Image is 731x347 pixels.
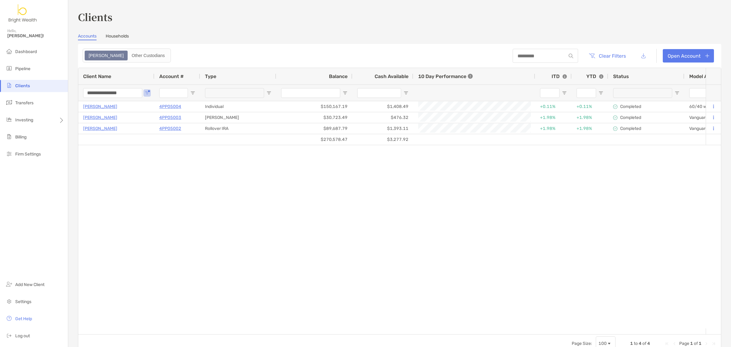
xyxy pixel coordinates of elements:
span: 4 [647,341,650,346]
span: Client Name [83,73,111,79]
span: Page [679,341,689,346]
span: Investing [15,117,33,123]
input: Balance Filter Input [281,88,340,98]
img: complete icon [613,105,617,109]
span: Billing [15,134,26,140]
img: dashboard icon [5,48,13,55]
span: Cash Available [375,73,408,79]
button: Open Filter Menu [562,91,567,95]
a: 4PP05004 [159,103,181,110]
div: segmented control [83,48,171,63]
div: Page Size: [572,341,592,346]
div: +1.98% [540,123,567,134]
a: [PERSON_NAME] [83,103,117,110]
img: complete icon [613,127,617,131]
div: +0.11% [540,102,567,112]
span: 1 [690,341,693,346]
span: Transfers [15,100,34,106]
span: 4 [639,341,641,346]
img: transfers icon [5,99,13,106]
div: +0.11% [577,102,603,112]
span: to [634,341,638,346]
img: firm-settings icon [5,150,13,157]
span: Firm Settings [15,152,41,157]
a: Households [106,34,129,40]
span: Account # [159,73,184,79]
a: Accounts [78,34,97,40]
img: billing icon [5,133,13,140]
img: investing icon [5,116,13,123]
img: complete icon [613,116,617,120]
button: Open Filter Menu [599,91,603,95]
button: Open Filter Menu [343,91,348,95]
span: Add New Client [15,282,44,287]
div: ITD [552,73,567,79]
img: add_new_client icon [5,281,13,288]
input: Cash Available Filter Input [357,88,401,98]
div: Zoe [85,51,127,60]
h3: Clients [78,10,721,24]
div: Last Page [711,341,716,346]
p: Completed [620,126,641,131]
button: Open Filter Menu [145,91,150,95]
span: Status [613,73,629,79]
span: of [694,341,698,346]
button: Open Filter Menu [404,91,408,95]
div: Other Custodians [128,51,168,60]
div: $3,277.92 [352,134,413,145]
div: $30,723.49 [276,112,352,123]
a: Open Account [663,49,714,63]
img: pipeline icon [5,65,13,72]
img: settings icon [5,298,13,305]
span: [PERSON_NAME]! [7,33,64,38]
div: 10 Day Performance [418,68,473,84]
span: 1 [630,341,633,346]
input: Account # Filter Input [159,88,188,98]
span: Model Assigned [689,73,726,79]
div: +1.98% [540,113,567,123]
a: 4PP05002 [159,125,181,132]
span: Type [205,73,216,79]
div: Individual [200,101,276,112]
div: [PERSON_NAME] [200,112,276,123]
button: Open Filter Menu [267,91,271,95]
div: 100 [599,341,607,346]
img: get-help icon [5,315,13,322]
img: clients icon [5,82,13,89]
span: of [642,341,646,346]
img: logout icon [5,332,13,339]
button: Open Filter Menu [190,91,195,95]
a: [PERSON_NAME] [83,114,117,121]
span: Settings [15,299,31,304]
span: 1 [699,341,701,346]
div: $1,393.11 [352,123,413,134]
img: input icon [569,54,573,58]
p: Completed [620,104,641,109]
input: YTD Filter Input [577,88,596,98]
div: Previous Page [672,341,677,346]
div: Rollover IRA [200,123,276,134]
span: Balance [329,73,348,79]
button: Open Filter Menu [675,91,680,95]
img: Zoe Logo [7,2,38,24]
button: Clear Filters [584,49,630,63]
p: Completed [620,115,641,120]
span: Get Help [15,316,32,321]
span: Clients [15,83,30,88]
div: $89,687.79 [276,123,352,134]
div: $1,408.49 [352,101,413,112]
div: YTD [586,73,603,79]
div: +1.98% [577,123,603,134]
input: ITD Filter Input [540,88,560,98]
span: Dashboard [15,49,37,54]
a: [PERSON_NAME] [83,125,117,132]
div: Next Page [704,341,709,346]
a: 4PP05003 [159,114,181,121]
div: $270,578.47 [276,134,352,145]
